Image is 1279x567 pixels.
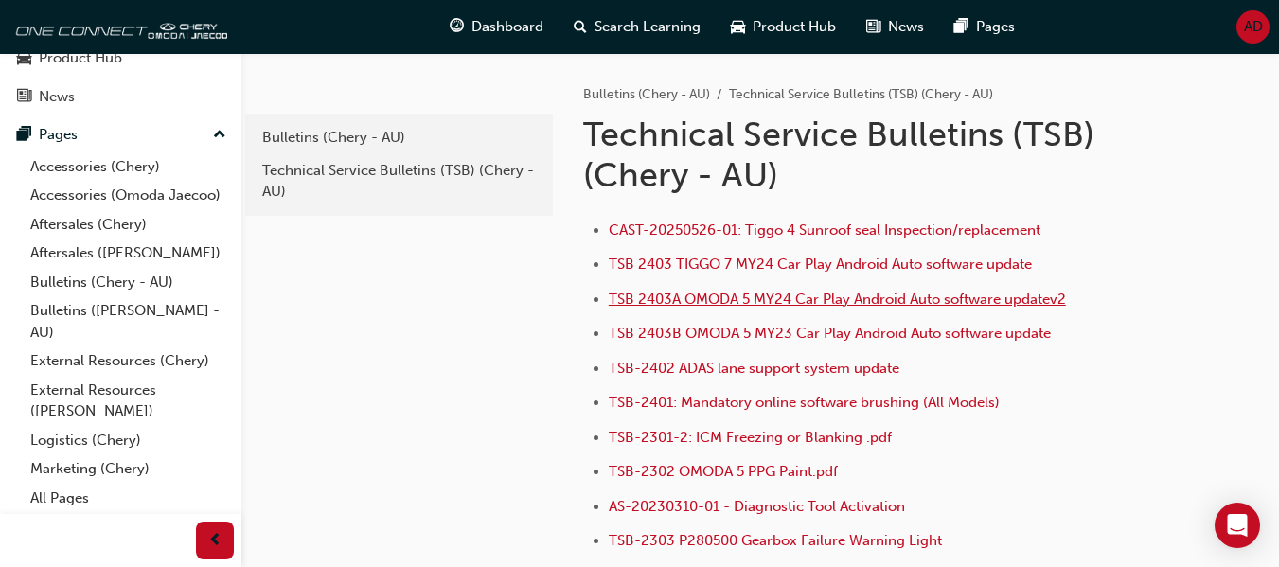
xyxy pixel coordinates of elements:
a: TSB 2403B OMODA 5 MY23 Car Play Android Auto software update [609,325,1051,342]
span: search-icon [574,15,587,39]
a: TSB-2301-2: ICM Freezing or Blanking .pdf [609,429,892,446]
a: Bulletins (Chery - AU) [583,86,710,102]
a: AS-20230310-01 - Diagnostic Tool Activation [609,498,905,515]
span: news-icon [17,89,31,106]
div: Product Hub [39,47,122,69]
span: Product Hub [753,16,836,38]
button: AD [1236,10,1270,44]
a: Bulletins ([PERSON_NAME] - AU) [23,296,234,346]
div: Technical Service Bulletins (TSB) (Chery - AU) [262,160,536,203]
div: Bulletins (Chery - AU) [262,127,536,149]
a: Aftersales (Chery) [23,210,234,239]
div: News [39,86,75,108]
span: Search Learning [595,16,701,38]
a: TSB-2302 OMODA 5 PPG Paint.pdf [609,463,838,480]
a: TSB-2303 P280500 Gearbox Failure Warning Light [609,532,942,549]
span: News [888,16,924,38]
span: car-icon [17,50,31,67]
a: External Resources ([PERSON_NAME]) [23,376,234,426]
a: External Resources (Chery) [23,346,234,376]
a: car-iconProduct Hub [716,8,851,46]
a: Bulletins (Chery - AU) [253,121,545,154]
a: Marketing (Chery) [23,454,234,484]
span: Dashboard [471,16,543,38]
a: TSB 2403A OMODA 5 MY24 Car Play Android Auto software updatev2 [609,291,1066,308]
a: Product Hub [8,41,234,76]
img: oneconnect [9,8,227,45]
div: Open Intercom Messenger [1215,503,1260,548]
a: TSB 2403 TIGGO 7 MY24 Car Play Android Auto software update [609,256,1032,273]
li: Technical Service Bulletins (TSB) (Chery - AU) [729,84,993,106]
button: Pages [8,117,234,152]
a: Accessories (Omoda Jaecoo) [23,181,234,210]
a: search-iconSearch Learning [559,8,716,46]
span: up-icon [213,123,226,148]
span: AD [1244,16,1263,38]
a: guage-iconDashboard [435,8,559,46]
a: pages-iconPages [939,8,1030,46]
a: TSB-2402 ADAS lane support system update [609,360,899,377]
span: guage-icon [450,15,464,39]
a: Logistics (Chery) [23,426,234,455]
a: News [8,80,234,115]
a: TSB-2401: Mandatory online software brushing (All Models) [609,394,1000,411]
a: All Pages [23,484,234,513]
span: prev-icon [208,529,222,553]
span: pages-icon [17,127,31,144]
a: Accessories (Chery) [23,152,234,182]
a: news-iconNews [851,8,939,46]
a: Bulletins (Chery - AU) [23,268,234,297]
span: car-icon [731,15,745,39]
div: Pages [39,124,78,146]
a: Technical Service Bulletins (TSB) (Chery - AU) [253,154,545,208]
span: news-icon [866,15,880,39]
a: CAST-20250526-01: Tiggo 4 Sunroof seal Inspection/replacement [609,221,1040,239]
span: Pages [976,16,1015,38]
a: Aftersales ([PERSON_NAME]) [23,239,234,268]
h1: Technical Service Bulletins (TSB) (Chery - AU) [583,114,1135,196]
span: pages-icon [954,15,968,39]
